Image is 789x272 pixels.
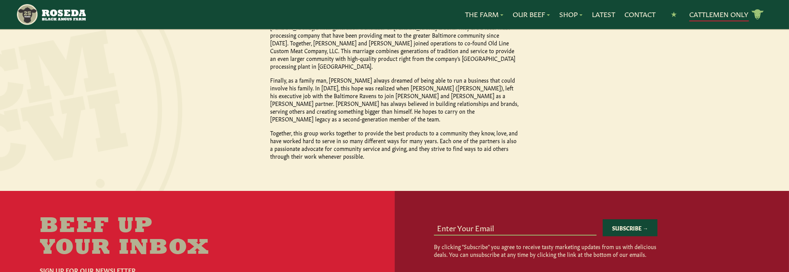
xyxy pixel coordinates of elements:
a: Latest [592,9,615,19]
a: Shop [559,9,583,19]
a: The Farm [465,9,503,19]
p: By clicking "Subscribe" you agree to receive tasty marketing updates from us with delicious deals... [434,243,657,258]
p: In [DATE], as the needs of Roseda operation grew, [PERSON_NAME] crossed paths with [PERSON_NAME],... [271,16,519,70]
a: Contact [624,9,655,19]
input: Enter Your Email [434,220,597,235]
a: Cattlemen Only [689,8,764,21]
a: Our Beef [513,9,550,19]
h2: Beef Up Your Inbox [40,216,238,259]
p: Together, this group works together to provide the best products to a community they know, love, ... [271,129,519,160]
img: https://roseda.com/wp-content/uploads/2021/05/roseda-25-header.png [16,3,86,26]
button: Subscribe → [603,219,657,236]
p: Finally, as a family man, [PERSON_NAME] always dreamed of being able to run a business that could... [271,76,519,123]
